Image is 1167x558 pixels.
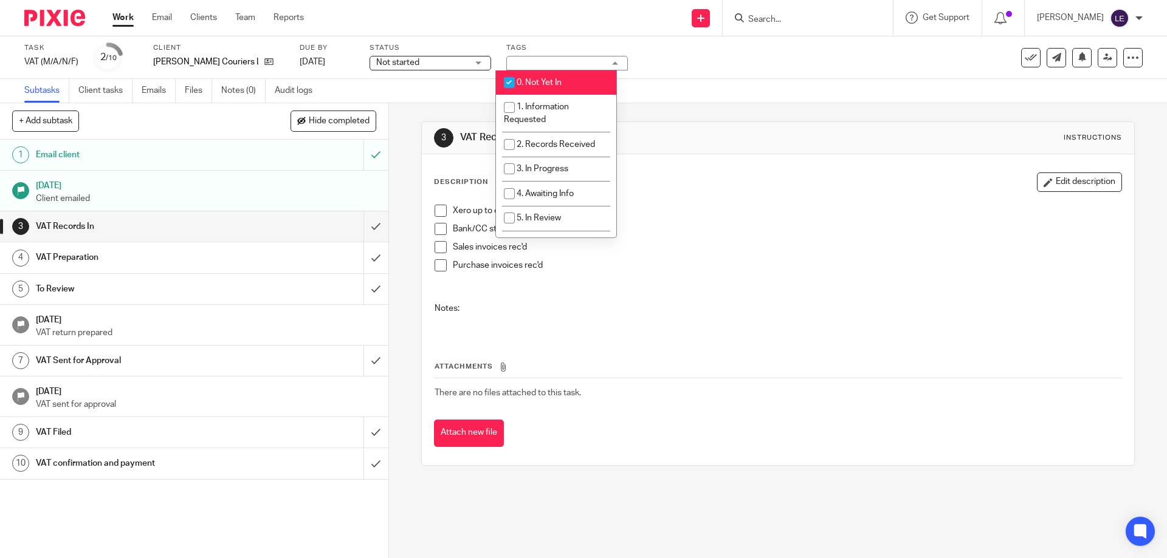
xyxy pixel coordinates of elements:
a: Files [185,79,212,103]
span: 1. Information Requested [504,103,569,124]
h1: VAT confirmation and payment [36,454,246,472]
a: Clients [190,12,217,24]
div: 3 [434,128,453,148]
div: 9 [12,424,29,441]
button: Hide completed [291,111,376,131]
h1: Email client [36,146,246,164]
h1: VAT Preparation [36,248,246,267]
p: [PERSON_NAME] Couriers Ltd [153,56,258,68]
span: [DATE] [300,58,325,66]
div: 2 [100,50,117,64]
button: Edit description [1037,172,1122,192]
div: 7 [12,352,29,369]
div: Instructions [1064,133,1122,143]
label: Status [370,43,491,53]
p: Notes: [435,302,1121,315]
h1: VAT Records In [460,131,804,144]
a: Emails [142,79,176,103]
span: 2. Records Received [517,140,595,149]
a: Subtasks [24,79,69,103]
p: Xero up to date [453,205,1121,217]
p: Bank/CC statements rec'd [453,223,1121,235]
label: Tags [506,43,628,53]
h1: [DATE] [36,383,376,398]
button: + Add subtask [12,111,79,131]
span: Not started [376,58,419,67]
img: Pixie [24,10,85,26]
div: 10 [12,455,29,472]
a: Work [112,12,134,24]
h1: To Review [36,280,246,298]
span: 0. Not Yet In [517,78,562,87]
a: Client tasks [78,79,133,103]
div: 1 [12,146,29,163]
small: /10 [106,55,117,61]
img: svg%3E [1110,9,1129,28]
p: VAT sent for approval [36,398,376,410]
span: There are no files attached to this task. [435,389,581,397]
a: Notes (0) [221,79,266,103]
a: Team [235,12,255,24]
div: VAT (M/A/N/F) [24,56,78,68]
button: Attach new file [434,420,504,447]
span: 4. Awaiting Info [517,189,574,198]
div: 3 [12,218,29,235]
label: Client [153,43,284,53]
a: Reports [274,12,304,24]
div: 5 [12,281,29,298]
span: 5. In Review [517,214,561,222]
h1: [DATE] [36,311,376,326]
a: Email [152,12,172,24]
p: Purchase invoices rec'd [453,259,1121,271]
p: Description [434,177,488,187]
div: 4 [12,250,29,267]
h1: VAT Filed [36,423,246,441]
span: Attachments [435,363,493,370]
label: Task [24,43,78,53]
span: Hide completed [309,117,370,126]
a: Audit logs [275,79,322,103]
h1: [DATE] [36,177,376,192]
p: VAT return prepared [36,327,376,339]
h1: VAT Sent for Approval [36,352,246,370]
p: Client emailed [36,192,376,205]
input: Search [747,15,856,26]
p: Sales invoices rec'd [453,241,1121,253]
h1: VAT Records In [36,217,246,236]
span: Get Support [923,13,969,22]
span: 3. In Progress [517,165,568,173]
p: [PERSON_NAME] [1037,12,1104,24]
label: Due by [300,43,354,53]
